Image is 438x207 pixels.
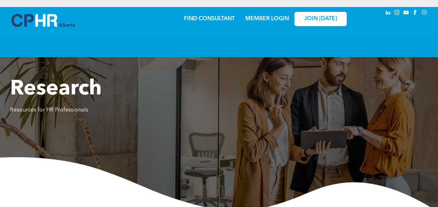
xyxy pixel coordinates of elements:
[384,9,392,18] a: linkedin
[402,9,410,18] a: youtube
[11,14,75,27] img: A blue and white logo for cp alberta
[10,107,88,113] span: Resources for HR Professionals
[393,9,401,18] a: instagram
[245,16,289,22] a: MEMBER LOGIN
[421,9,428,18] a: Social network
[10,79,102,100] span: Research
[184,16,235,22] a: FIND CONSULTANT
[294,12,347,26] a: JOIN [DATE]
[412,9,419,18] a: facebook
[304,16,337,22] span: JOIN [DATE]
